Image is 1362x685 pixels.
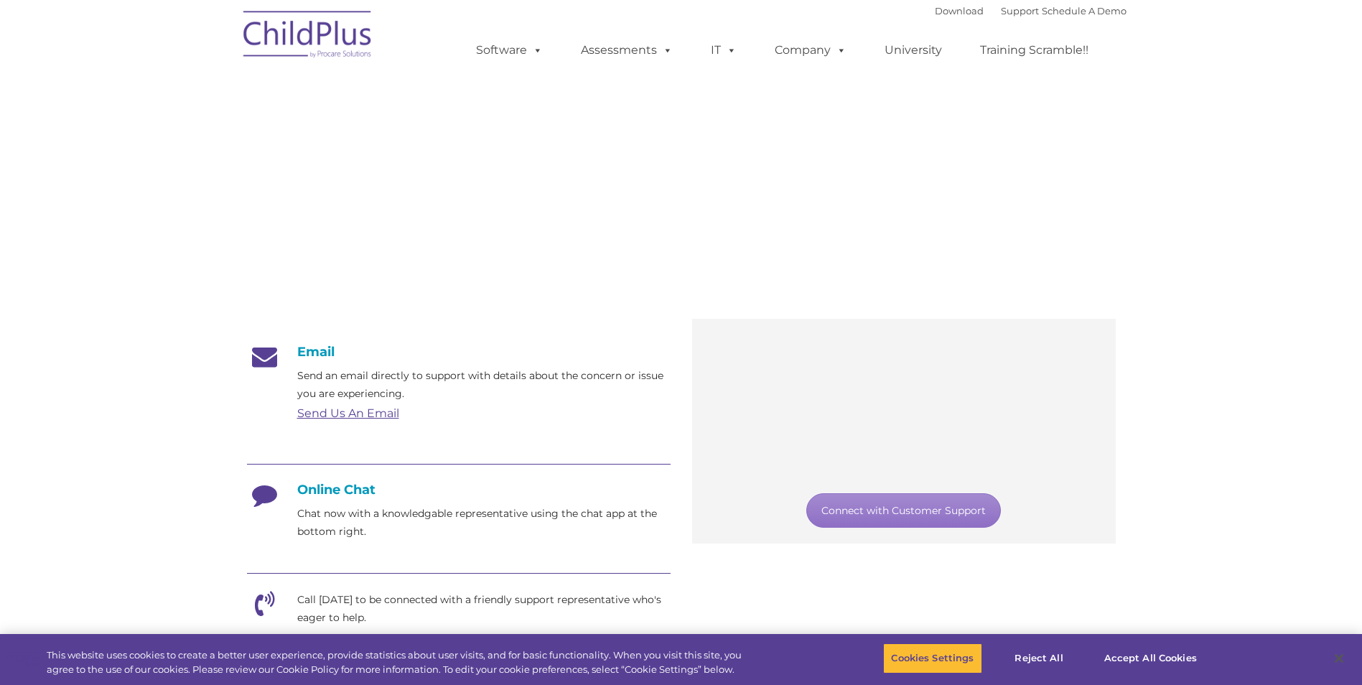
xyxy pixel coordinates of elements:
button: Close [1323,643,1355,674]
a: Assessments [566,36,687,65]
p: 8:30 a.m. to 6:30 p.m. ET 8:30 a.m. to 5:30 p.m. ET [330,224,482,293]
a: Company [760,36,861,65]
a: Training Scramble!! [966,36,1103,65]
a: Support [1001,5,1039,17]
button: Reject All [994,643,1084,674]
span: Customer Support [247,103,597,147]
strong: [DATE]: [330,260,370,274]
div: This website uses cookies to create a better user experience, provide statistics about user visit... [47,648,749,676]
a: Splashtop’s website [941,383,1046,397]
a: Send Us An Email [297,406,399,420]
p: Send an email directly to support with details about the concern or issue you are experiencing. [297,367,671,403]
a: Download [935,5,984,17]
a: To begin a LiveSupport session, [717,383,883,397]
p: Chat now with a knowledgable representative using the chat app at the bottom right. [297,505,671,541]
img: ChildPlus by Procare Solutions [236,1,380,73]
strong: Need help with ChildPlus? [247,163,395,177]
span: LiveSupport with Splashtop [717,364,902,380]
button: Cookies Settings [883,643,981,674]
h4: Hours [330,204,482,224]
span: We offer many convenient ways to contact our amazing Customer Support representatives, including ... [247,163,1061,177]
font: | [935,5,1127,17]
h4: Email [247,344,671,360]
h4: Online Chat [247,482,671,498]
strong: [DATE] – [DATE]: [330,225,420,239]
button: Accept All Cookies [1096,643,1205,674]
a: Connect with Customer Support [806,493,1001,528]
a: Software [462,36,557,65]
p: Call [DATE] to be connected with a friendly support representative who's eager to help. [297,591,671,627]
a: University [870,36,956,65]
a: Schedule A Demo [1042,5,1127,17]
a: IT [696,36,751,65]
p: please visit , and this small program will automatically begin downloading. After launching Splas... [717,382,1091,468]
